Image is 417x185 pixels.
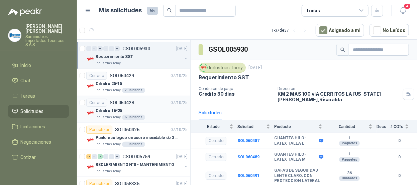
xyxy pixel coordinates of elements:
button: 4 [397,5,409,17]
span: Solicitud [237,124,265,129]
span: Solicitudes [21,108,44,115]
b: 0 [390,173,409,179]
p: 07/10/25 [171,100,188,106]
div: Paquetes [339,157,360,162]
span: search [167,8,172,13]
span: 65 [147,7,158,15]
div: 0 [86,46,91,51]
a: 0 0 0 0 0 0 GSOL005930[DATE] Company LogoRequerimiento SSTIndustrias Tomy [86,45,189,66]
div: 0 [115,154,120,159]
div: 1 - 37 de 37 [272,25,310,36]
img: Company Logo [86,82,94,90]
a: SOL060487 [237,138,259,143]
p: SOL060429 [110,73,134,78]
div: Cerrado [206,172,226,180]
img: Company Logo [86,136,94,144]
th: # COTs [390,120,417,133]
span: Estado [199,124,228,129]
div: Cerrado [86,99,107,107]
div: 2 Unidades [122,88,145,93]
th: Docs [377,120,390,133]
div: 2 [98,154,103,159]
img: Company Logo [200,64,207,71]
b: 0 [390,138,409,144]
a: 11 0 2 0 0 0 GSOL005759[DATE] Company LogoREQUERIMIENTO N°8 - MANTENIMIENTOIndustrias Tomy [86,153,189,174]
p: Requerimiento SST [96,54,133,60]
p: Industrias Tomy [96,169,121,174]
a: Tareas [8,90,69,102]
p: [DATE] [248,65,262,71]
a: Cotizar [8,151,69,164]
div: 0 [98,46,103,51]
a: Chat [8,74,69,87]
a: Licitaciones [8,120,69,133]
a: CerradoSOL06042807/10/25 Company LogoCilindro 16*25Industrias Tomy6 Unidades [77,96,190,123]
div: 1 Unidades [122,142,145,147]
a: Negociaciones [8,136,69,148]
th: Estado [191,120,237,133]
div: Unidades [339,176,360,181]
a: Inicio [8,59,69,72]
p: [PERSON_NAME] [PERSON_NAME] [25,24,69,33]
span: Cantidad [326,124,367,129]
p: GSOL005930 [122,46,150,51]
span: Inicio [21,62,31,69]
span: Licitaciones [21,123,45,130]
b: GUANTES HILO-LATEX TALLA L [274,136,317,146]
p: 07/10/25 [171,127,188,133]
div: Solicitudes [199,109,222,116]
div: 0 [92,46,97,51]
p: Dirección [278,86,400,91]
p: Industrias Tomy [96,142,121,147]
div: Paquetes [339,141,360,146]
div: Industrias Tomy [199,63,246,73]
p: Cilindro 25*15 [96,81,122,87]
button: No Leídos [370,24,409,37]
th: Solicitud [237,120,274,133]
span: search [340,47,345,52]
p: KM 2 MAS 100 vIA CERRITOS LA [US_STATE] [PERSON_NAME] , Risaralda [278,91,400,102]
span: Chat [21,77,31,84]
button: Asignado a mi [316,24,364,37]
span: # COTs [390,124,404,129]
a: SOL060489 [237,155,259,159]
p: Industrias Tomy [96,61,121,66]
a: SOL060491 [237,173,259,178]
p: [DATE] [176,46,188,52]
p: Industrias Tomy [96,88,121,93]
span: Negociaciones [21,138,51,146]
p: [DATE] [176,154,188,160]
p: SOL060428 [110,100,134,105]
div: Cerrado [206,153,226,161]
div: 0 [92,154,97,159]
b: 36 [326,171,373,176]
p: 07/10/25 [171,73,188,79]
b: GAFAS DE SEGURIDAD LENTE CLARO, CON PROTECCION LATERAL [274,168,322,184]
p: Requerimiento SST [199,74,249,81]
th: Producto [274,120,326,133]
b: 0 [390,154,409,160]
img: Company Logo [8,29,21,42]
span: Cotizar [21,154,36,161]
img: Company Logo [86,163,94,171]
span: Producto [274,124,317,129]
th: Cantidad [326,120,377,133]
p: GSOL005759 [122,154,150,159]
div: Cerrado [86,72,107,80]
span: 4 [404,3,411,9]
div: Todas [306,7,320,14]
div: 11 [86,154,91,159]
a: CerradoSOL06042907/10/25 Company LogoCilindro 25*15Industrias Tomy2 Unidades [77,69,190,96]
div: 0 [109,154,114,159]
div: 0 [103,154,108,159]
div: 0 [115,46,120,51]
a: Solicitudes [8,105,69,118]
b: GUANTES HILO-LATEX TALLA M [274,152,317,162]
h3: GSOL005930 [208,44,249,55]
p: Industrias Tomy [96,115,121,120]
div: Por cotizar [86,126,112,134]
div: Cerrado [206,137,226,145]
